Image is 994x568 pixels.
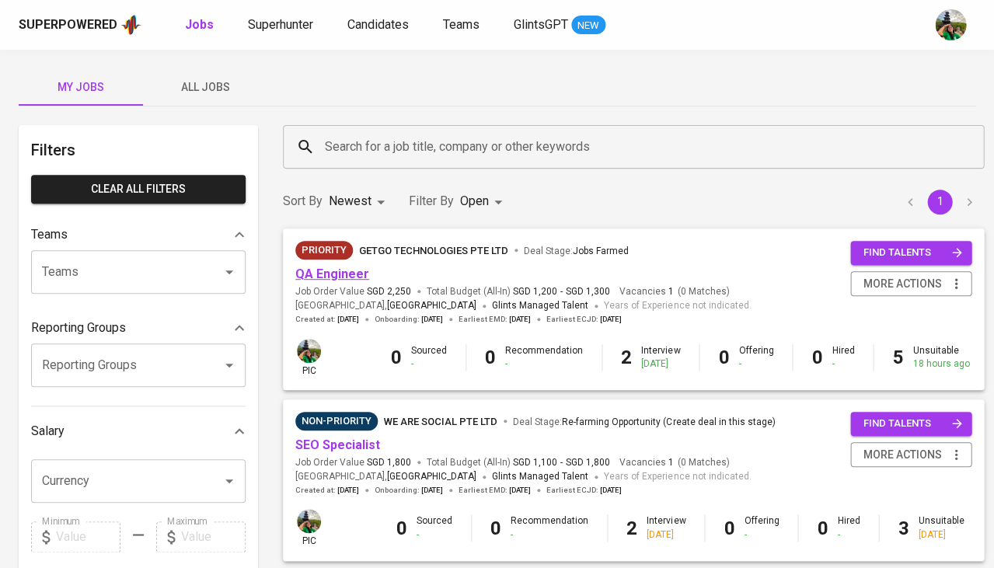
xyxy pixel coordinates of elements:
[738,357,773,371] div: -
[218,261,240,283] button: Open
[31,416,246,447] div: Salary
[31,175,246,204] button: Clear All filters
[505,357,583,371] div: -
[505,344,583,371] div: Recommendation
[459,485,531,496] span: Earliest EMD :
[459,314,531,325] span: Earliest EMD :
[295,267,369,281] a: QA Engineer
[738,344,773,371] div: Offering
[297,339,321,363] img: eva@glints.com
[295,437,380,452] a: SEO Specialist
[31,225,68,244] p: Teams
[297,509,321,533] img: eva@glints.com
[895,190,984,214] nav: pagination navigation
[509,485,531,496] span: [DATE]
[619,456,729,469] span: Vacancies ( 0 Matches )
[295,485,359,496] span: Created at :
[417,514,452,541] div: Sourced
[347,16,412,35] a: Candidates
[31,422,65,441] p: Salary
[387,298,476,314] span: [GEOGRAPHIC_DATA]
[850,412,971,436] button: find talents
[604,469,751,485] span: Years of Experience not indicated.
[892,347,903,368] b: 5
[427,285,610,298] span: Total Budget (All-In)
[492,471,588,482] span: Glints Managed Talent
[295,285,411,298] span: Job Order Value
[490,517,501,539] b: 0
[337,314,359,325] span: [DATE]
[850,442,971,468] button: more actions
[912,344,969,371] div: Unsuitable
[31,319,126,337] p: Reporting Groups
[647,528,685,542] div: [DATE]
[566,285,610,298] span: SGD 1,300
[718,347,729,368] b: 0
[647,514,685,541] div: Interview
[421,314,443,325] span: [DATE]
[384,416,497,427] span: We Are Social Pte Ltd
[427,456,610,469] span: Total Budget (All-In)
[185,16,217,35] a: Jobs
[850,241,971,265] button: find talents
[571,18,605,33] span: NEW
[817,517,828,539] b: 0
[460,193,489,208] span: Open
[511,528,588,542] div: -
[604,298,751,314] span: Years of Experience not indicated.
[391,347,402,368] b: 0
[626,517,637,539] b: 2
[359,245,508,256] span: GetGo Technologies Pte Ltd
[811,347,822,368] b: 0
[619,285,729,298] span: Vacancies ( 0 Matches )
[832,344,854,371] div: Hired
[560,456,563,469] span: -
[641,357,680,371] div: [DATE]
[411,357,447,371] div: -
[573,246,629,256] span: Jobs Farmed
[443,16,483,35] a: Teams
[295,314,359,325] span: Created at :
[912,357,969,371] div: 18 hours ago
[744,514,779,541] div: Offering
[927,190,952,214] button: page 1
[411,344,447,371] div: Sourced
[19,16,117,34] div: Superpowered
[621,347,632,368] b: 2
[283,192,323,211] p: Sort By
[666,456,674,469] span: 1
[185,17,214,32] b: Jobs
[511,514,588,541] div: Recommendation
[724,517,734,539] b: 0
[837,514,860,541] div: Hired
[863,445,941,465] span: more actions
[562,416,775,427] span: Re-farming Opportunity (Create deal in this stage)
[375,314,443,325] span: Onboarding :
[337,485,359,496] span: [DATE]
[248,17,313,32] span: Superhunter
[600,485,622,496] span: [DATE]
[329,187,390,216] div: Newest
[181,521,246,552] input: Value
[218,470,240,492] button: Open
[56,521,120,552] input: Value
[295,412,378,430] div: Pending Client’s Feedback
[295,456,411,469] span: Job Order Value
[443,17,480,32] span: Teams
[28,78,134,97] span: My Jobs
[295,298,476,314] span: [GEOGRAPHIC_DATA] ,
[918,514,964,541] div: Unsuitable
[460,187,507,216] div: Open
[513,285,557,298] span: SGD 1,200
[31,219,246,250] div: Teams
[898,517,909,539] b: 3
[918,528,964,542] div: [DATE]
[546,314,622,325] span: Earliest ECJD :
[387,469,476,485] span: [GEOGRAPHIC_DATA]
[566,456,610,469] span: SGD 1,800
[850,271,971,297] button: more actions
[600,314,622,325] span: [DATE]
[421,485,443,496] span: [DATE]
[152,78,258,97] span: All Jobs
[863,274,941,294] span: more actions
